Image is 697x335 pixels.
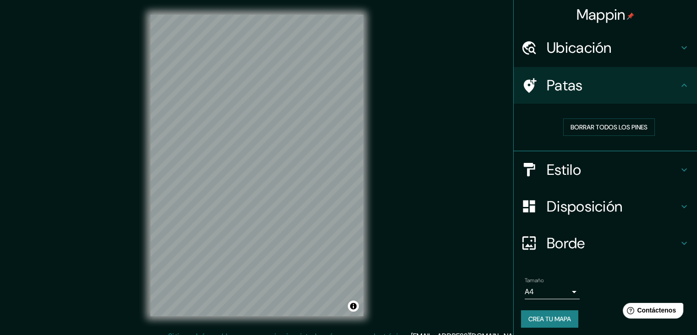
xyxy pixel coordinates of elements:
[528,315,571,323] font: Crea tu mapa
[547,160,581,179] font: Estilo
[627,12,634,20] img: pin-icon.png
[547,197,622,216] font: Disposición
[547,38,612,57] font: Ubicación
[615,299,687,325] iframe: Lanzador de widgets de ayuda
[571,123,648,131] font: Borrar todos los pines
[514,188,697,225] div: Disposición
[525,285,580,299] div: A4
[547,234,585,253] font: Borde
[514,225,697,262] div: Borde
[576,5,626,24] font: Mappin
[521,310,578,328] button: Crea tu mapa
[563,118,655,136] button: Borrar todos los pines
[150,15,363,316] canvas: Mapa
[348,301,359,312] button: Activar o desactivar atribución
[525,277,543,284] font: Tamaño
[514,67,697,104] div: Patas
[514,29,697,66] div: Ubicación
[525,287,534,296] font: A4
[514,151,697,188] div: Estilo
[547,76,583,95] font: Patas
